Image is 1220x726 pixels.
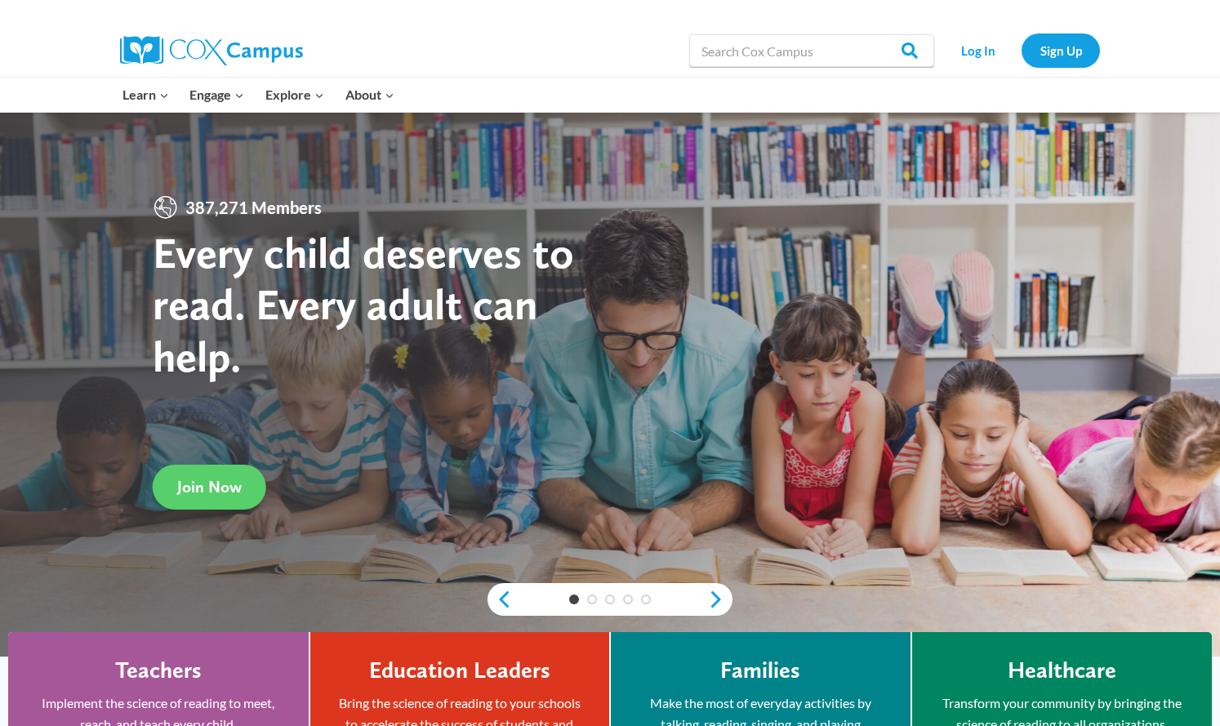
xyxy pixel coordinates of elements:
a: 5 [641,595,651,604]
a: Sign Up [1022,33,1100,67]
span: Join Now [177,477,242,497]
h4: Families [720,657,800,684]
span: Learn [122,84,169,105]
nav: Primary Navigation [112,78,404,112]
h4: Healthcare [1008,657,1116,684]
img: Cox Campus [120,36,303,65]
input: Search Cox Campus [689,34,934,67]
nav: Secondary Navigation [942,33,1100,67]
a: next [708,590,732,609]
a: Join Now [153,465,266,510]
a: 2 [587,595,597,604]
a: previous [488,590,512,609]
a: Log In [942,33,1013,67]
a: 4 [623,595,633,604]
span: Explore [265,84,324,105]
h4: Education Leaders [369,657,550,684]
span: About [345,84,394,105]
strong: Every child deserves to read. Every adult can help. [153,226,574,382]
h4: Teachers [115,657,202,684]
span: Engage [189,84,244,105]
a: 3 [605,595,615,604]
span: 387,271 Members [179,194,328,220]
a: 1 [569,595,579,604]
div: content slider buttons [488,583,732,616]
